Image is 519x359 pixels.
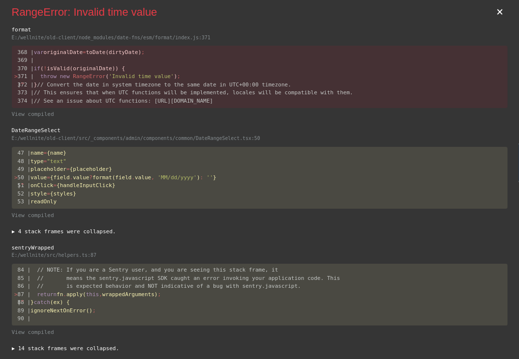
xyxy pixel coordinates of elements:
span: fn [57,291,63,298]
span: = [66,166,70,172]
span: 48 | [18,158,31,165]
span: | [18,299,21,305]
span: catch [34,299,50,305]
span: {placeholder} [70,166,112,172]
span: isValid(originalDate)) { [47,65,125,72]
span: } [213,174,216,181]
span: ! [44,65,47,72]
span: value [31,174,47,181]
span: // This ensures that when UTC functions will be implemented, locales will be compatible with them. [34,89,353,96]
span: var [34,49,44,55]
span: = [83,49,86,55]
span: 85 | [18,275,31,281]
span: ( [105,73,109,80]
span: > [14,291,18,298]
span: // means the sentry.javascript SDK caught an error invoking your application code. This [37,275,340,281]
span: E:/wellnite/src/helpers.ts:87 [12,252,96,258]
span: = [53,182,57,189]
span: E:/wellnite/old-client/node_modules/date-fns/esm/format/index.js:371 [12,35,211,40]
span: = [44,158,47,165]
span: readOnly [31,198,57,205]
span: ^ [21,299,24,305]
span: = [47,174,50,181]
span: } [31,299,34,305]
span: 50 | [18,174,31,181]
span: ; [141,49,145,55]
span: 371 | [18,73,34,80]
span: ? [89,174,92,181]
span: ^ [21,82,24,88]
span: E:/wellnite/old-client/src/_components/admin/components/common/DateRangeSelect.tsx:50 [12,136,260,141]
span: 84 | [18,267,31,273]
span: . [131,174,135,181]
div: format [12,26,508,34]
span: 374 | [18,98,34,104]
span: // Convert the date in system timezone to the same date in UTC+00:00 timezone. [37,82,291,88]
button: View compiled [12,329,508,337]
span: format(field [92,174,131,181]
span: 370 | [18,65,34,72]
span: ; [92,307,96,314]
span: 89 | [18,307,31,314]
span: // See an issue about UTC functions: [URL][DOMAIN_NAME] [34,98,213,104]
span: new [60,73,70,80]
span: 87 | [18,291,31,298]
span: // is expected behavior and NOT indicative of a bug with sentry.javascript. [37,283,301,289]
span: . [63,291,66,298]
span: 373 | [18,89,34,96]
span: , [151,174,154,181]
span: ) [174,73,178,80]
span: {field [50,174,70,181]
span: 90 | [18,315,31,322]
span: value [73,174,89,181]
span: RangeError [73,73,105,80]
span: // NOTE: If you are a Sentry user, and you are seeing this stack frame, it [37,267,278,273]
span: 369 | [18,57,34,63]
span: name [31,150,44,156]
button: ▶ 4 stack frames were collapsed. [12,228,508,236]
span: ( [40,65,44,72]
span: {styles} [50,191,76,197]
span: : [200,174,204,181]
span: 53 | [18,198,31,205]
span: {handleInputClick} [57,182,115,189]
button: View compiled [12,212,508,220]
span: | [18,82,21,88]
span: wrappedArguments) [102,291,158,298]
span: apply( [66,291,86,298]
span: ; [177,73,181,80]
span: onClick [31,182,53,189]
span: 49 | [18,166,31,172]
span: {name} [47,150,66,156]
span: 372 | [18,82,34,88]
span: = [44,150,47,156]
span: '' [207,174,213,181]
span: ignoreNextOnError() [31,307,92,314]
span: type [31,158,44,165]
span: ^ [21,182,24,189]
span: (ex) { [50,299,70,305]
span: | [18,182,21,189]
span: style [31,191,47,197]
span: return [37,291,57,298]
span: > [14,73,18,80]
div: sentryWrapped [12,244,508,252]
span: = [47,191,50,197]
span: ) [197,174,200,181]
span: , [99,291,102,298]
span: value [135,174,151,181]
span: 'Invalid time value' [109,73,174,80]
span: this [86,291,99,298]
span: 'MM/dd/yyyy' [157,174,196,181]
span: > [14,174,18,181]
button: ▶ 14 stack frames were collapsed. [12,345,508,353]
span: if [34,65,40,72]
button: View compiled [12,110,508,119]
span: 368 | [18,49,34,55]
span: . [70,174,73,181]
span: } [34,82,37,88]
span: 86 | [18,283,31,289]
span: 47 | [18,150,31,156]
span: originalDate [44,49,83,55]
div: DateRangeSelect [12,127,508,135]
